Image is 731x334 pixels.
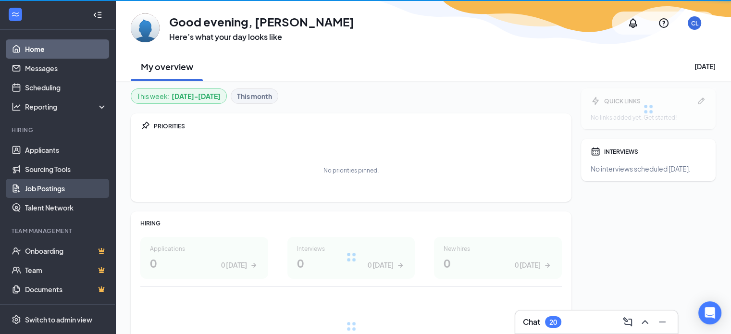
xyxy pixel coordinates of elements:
div: No priorities pinned. [323,166,379,174]
svg: Minimize [657,316,668,328]
div: Hiring [12,126,105,134]
svg: Calendar [591,147,600,156]
svg: Collapse [93,10,102,20]
a: SurveysCrown [25,299,107,318]
a: DocumentsCrown [25,280,107,299]
a: Talent Network [25,198,107,217]
button: ChevronUp [637,314,653,330]
div: [DATE] [694,62,716,71]
div: 20 [549,318,557,326]
svg: Notifications [627,17,639,29]
div: Open Intercom Messenger [698,301,721,324]
button: ComposeMessage [620,314,635,330]
svg: ComposeMessage [622,316,633,328]
svg: WorkstreamLogo [11,10,20,19]
b: This month [237,91,272,101]
a: Scheduling [25,78,107,97]
a: Job Postings [25,179,107,198]
div: This week : [137,91,221,101]
svg: QuestionInfo [658,17,669,29]
svg: Pin [140,121,150,131]
a: TeamCrown [25,260,107,280]
h2: My overview [141,61,193,73]
button: Minimize [655,314,670,330]
div: Team Management [12,227,105,235]
div: CL [691,19,698,27]
svg: Settings [12,315,21,324]
div: HIRING [140,219,562,227]
svg: Analysis [12,102,21,111]
a: Sourcing Tools [25,160,107,179]
div: Switch to admin view [25,315,92,324]
svg: ChevronUp [639,316,651,328]
a: OnboardingCrown [25,241,107,260]
div: Reporting [25,102,108,111]
div: INTERVIEWS [604,148,706,156]
a: Messages [25,59,107,78]
b: [DATE] - [DATE] [172,91,221,101]
h3: Chat [523,317,540,327]
a: Applicants [25,140,107,160]
img: Cody Ledsworth [131,13,160,42]
a: Home [25,39,107,59]
h3: Here’s what your day looks like [169,32,354,42]
div: PRIORITIES [154,122,562,130]
h1: Good evening, [PERSON_NAME] [169,13,354,30]
div: No interviews scheduled [DATE]. [591,164,706,173]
